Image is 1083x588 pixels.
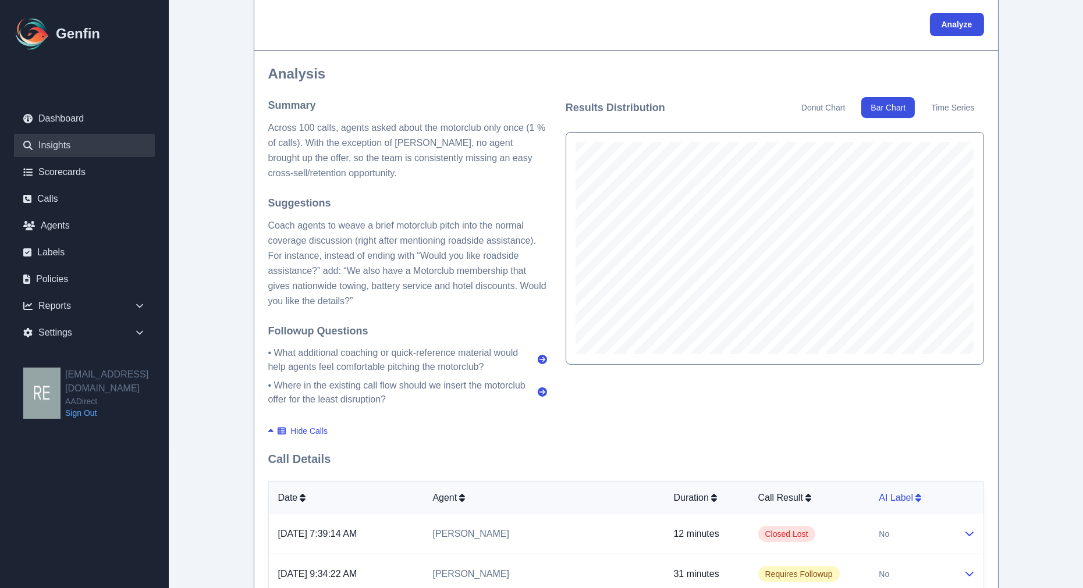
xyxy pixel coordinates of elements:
[268,120,547,181] p: Across 100 calls, agents asked about the motorclub only once (1 % of calls). With the exception o...
[930,13,984,36] button: Analyze
[432,491,655,505] div: Agent
[14,214,155,237] a: Agents
[268,379,538,407] span: • Where in the existing call flow should we insert the motorclub offer for the least disruption?
[14,268,155,291] a: Policies
[792,97,854,118] button: Donut Chart
[674,527,740,541] p: 12 minutes
[14,15,51,52] img: Logo
[566,99,665,116] h3: Results Distribution
[278,569,357,579] a: [DATE] 9:34:22 AM
[268,65,984,83] h2: Analysis
[922,97,983,118] button: Time Series
[432,529,509,539] a: [PERSON_NAME]
[758,491,861,505] div: Call Result
[268,451,984,467] h3: Call Details
[268,195,547,211] h4: Suggestions
[14,134,155,157] a: Insights
[14,321,155,344] div: Settings
[278,529,357,539] a: [DATE] 7:39:14 AM
[674,491,740,505] div: Duration
[268,425,328,437] button: Hide Calls
[65,368,169,395] h2: [EMAIL_ADDRESS][DOMAIN_NAME]
[268,323,547,339] h4: Followup Questions
[758,526,815,542] span: Closed Lost
[758,566,840,582] span: Requires Followup
[56,24,100,43] h1: Genfin
[879,528,889,540] span: No
[65,395,169,407] span: AADirect
[14,187,155,211] a: Calls
[861,97,915,118] button: Bar Chart
[65,407,169,419] a: Sign Out
[268,97,547,113] h4: Summary
[879,568,889,580] span: No
[268,218,547,309] p: Coach agents to weave a brief motorclub pitch into the normal coverage discussion (right after me...
[432,569,509,579] a: [PERSON_NAME]
[278,491,414,505] div: Date
[14,107,155,130] a: Dashboard
[14,161,155,184] a: Scorecards
[23,368,61,419] img: resqueda@aadirect.com
[879,491,944,505] div: AI Label
[14,241,155,264] a: Labels
[14,294,155,318] div: Reports
[674,567,740,581] p: 31 minutes
[268,346,538,374] span: • What additional coaching or quick-reference material would help agents feel comfortable pitchin...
